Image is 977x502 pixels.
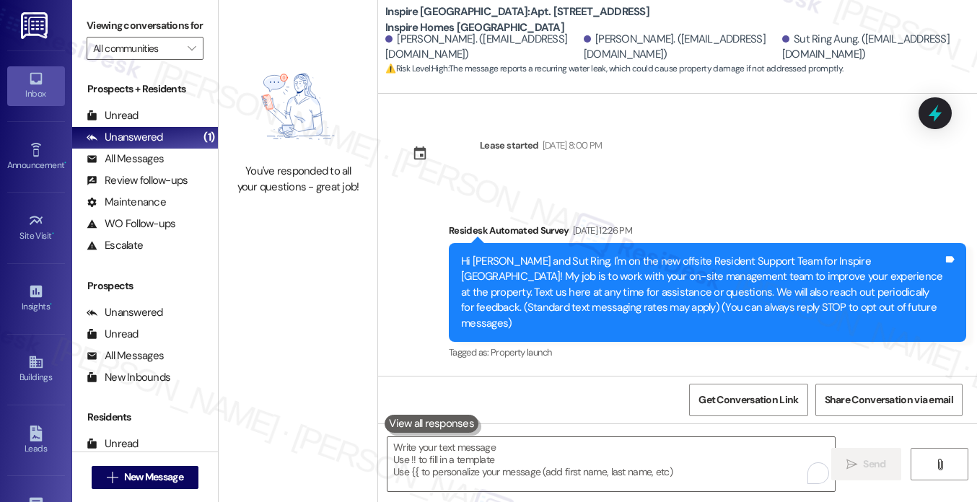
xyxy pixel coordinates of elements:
[87,348,164,364] div: All Messages
[235,164,362,195] div: You've responded to all your questions - great job!
[385,61,843,76] span: : The message reports a recurring water leak, which could cause property damage if not addressed ...
[87,436,139,452] div: Unread
[52,229,54,239] span: •
[87,151,164,167] div: All Messages
[87,108,139,123] div: Unread
[7,421,65,460] a: Leads
[87,370,170,385] div: New Inbounds
[87,305,163,320] div: Unanswered
[21,12,51,39] img: ResiDesk Logo
[64,158,66,168] span: •
[87,130,163,145] div: Unanswered
[7,208,65,247] a: Site Visit •
[825,392,953,408] span: Share Conversation via email
[72,410,218,425] div: Residents
[449,223,966,243] div: Residesk Automated Survey
[831,448,901,480] button: Send
[569,223,632,238] div: [DATE] 12:26 PM
[107,472,118,483] i: 
[815,384,963,416] button: Share Conversation via email
[7,350,65,389] a: Buildings
[93,37,180,60] input: All communities
[235,56,362,157] img: empty-state
[87,327,139,342] div: Unread
[584,32,779,63] div: [PERSON_NAME]. ([EMAIL_ADDRESS][DOMAIN_NAME])
[7,66,65,105] a: Inbox
[87,216,175,232] div: WO Follow-ups
[689,384,807,416] button: Get Conversation Link
[72,278,218,294] div: Prospects
[124,470,183,485] span: New Message
[72,82,218,97] div: Prospects + Residents
[87,238,143,253] div: Escalate
[846,459,857,470] i: 
[491,346,551,358] span: Property launch
[87,173,188,188] div: Review follow-ups
[385,32,580,63] div: [PERSON_NAME]. ([EMAIL_ADDRESS][DOMAIN_NAME])
[863,457,885,472] span: Send
[92,466,198,489] button: New Message
[539,138,603,153] div: [DATE] 8:00 PM
[934,459,945,470] i: 
[387,437,835,491] textarea: To enrich screen reader interactions, please activate Accessibility in Grammarly extension settings
[50,299,52,309] span: •
[385,4,674,35] b: Inspire [GEOGRAPHIC_DATA]: Apt. [STREET_ADDRESS] Inspire Homes [GEOGRAPHIC_DATA]
[87,14,203,37] label: Viewing conversations for
[461,254,943,331] div: Hi [PERSON_NAME] and Sut Ring, I'm on the new offsite Resident Support Team for Inspire [GEOGRAPH...
[87,195,166,210] div: Maintenance
[782,32,966,63] div: Sut Ring Aung. ([EMAIL_ADDRESS][DOMAIN_NAME])
[7,279,65,318] a: Insights •
[698,392,798,408] span: Get Conversation Link
[188,43,196,54] i: 
[449,342,966,363] div: Tagged as:
[385,63,447,74] strong: ⚠️ Risk Level: High
[480,138,539,153] div: Lease started
[200,126,218,149] div: (1)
